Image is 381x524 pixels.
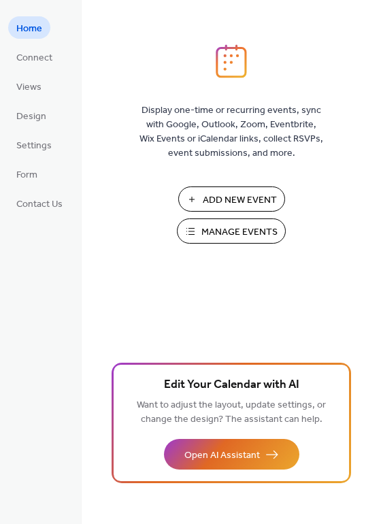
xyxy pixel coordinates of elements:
button: Add New Event [178,186,285,212]
a: Connect [8,46,61,68]
button: Open AI Assistant [164,439,299,470]
span: Add New Event [203,193,277,208]
span: Edit Your Calendar with AI [164,376,299,395]
a: Design [8,104,54,127]
a: Home [8,16,50,39]
span: Want to adjust the layout, update settings, or change the design? The assistant can help. [137,396,326,429]
a: Contact Us [8,192,71,214]
span: Home [16,22,42,36]
span: Design [16,110,46,124]
span: Contact Us [16,197,63,212]
button: Manage Events [177,218,286,244]
img: logo_icon.svg [216,44,247,78]
a: Views [8,75,50,97]
span: Form [16,168,37,182]
span: Manage Events [201,225,278,240]
span: Settings [16,139,52,153]
span: Display one-time or recurring events, sync with Google, Outlook, Zoom, Eventbrite, Wix Events or ... [139,103,323,161]
span: Open AI Assistant [184,448,260,463]
span: Connect [16,51,52,65]
a: Form [8,163,46,185]
a: Settings [8,133,60,156]
span: Views [16,80,42,95]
